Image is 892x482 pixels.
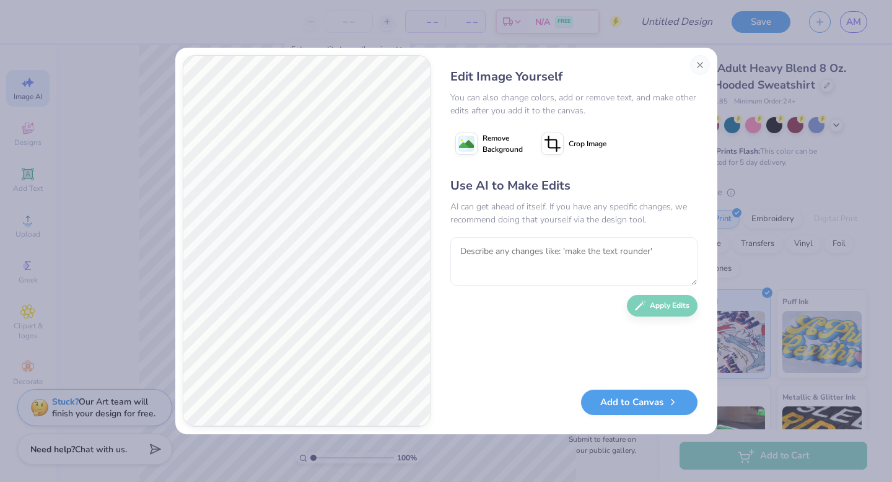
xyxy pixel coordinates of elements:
[450,200,697,226] div: AI can get ahead of itself. If you have any specific changes, we recommend doing that yourself vi...
[450,68,697,86] div: Edit Image Yourself
[690,55,710,75] button: Close
[450,177,697,195] div: Use AI to Make Edits
[536,128,614,159] button: Crop Image
[450,91,697,117] div: You can also change colors, add or remove text, and make other edits after you add it to the canvas.
[483,133,523,155] span: Remove Background
[450,128,528,159] button: Remove Background
[581,390,697,415] button: Add to Canvas
[569,138,606,149] span: Crop Image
